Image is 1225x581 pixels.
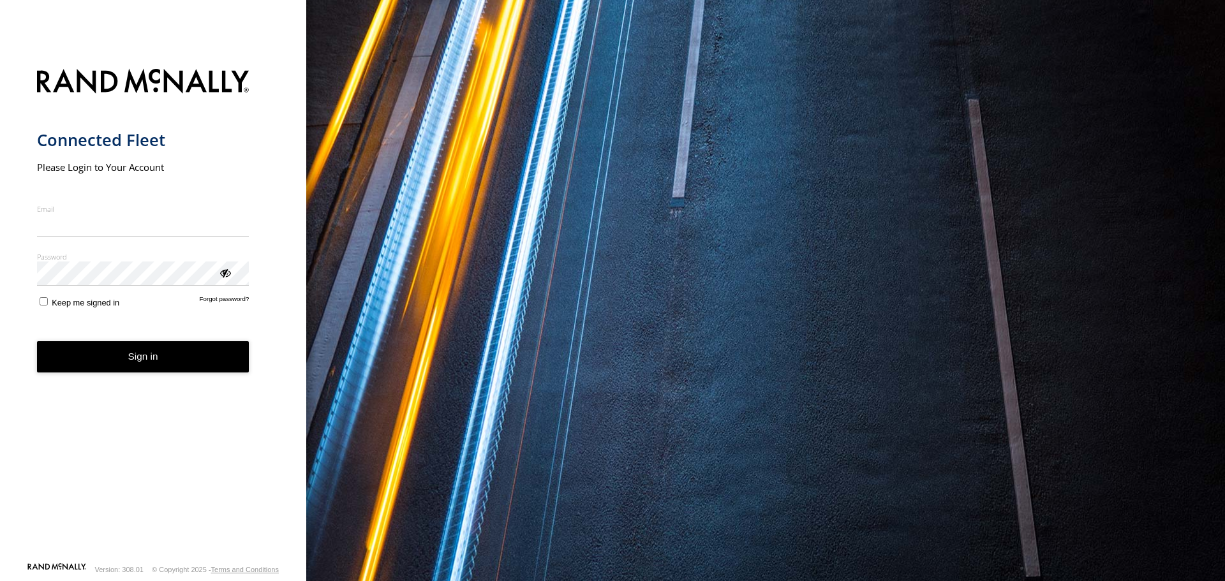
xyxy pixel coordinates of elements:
a: Terms and Conditions [211,566,279,573]
h1: Connected Fleet [37,129,249,151]
span: Keep me signed in [52,298,119,307]
img: Rand McNally [37,66,249,99]
input: Keep me signed in [40,297,48,305]
label: Email [37,204,249,214]
a: Forgot password? [200,295,249,307]
form: main [37,61,270,562]
label: Password [37,252,249,261]
button: Sign in [37,341,249,372]
h2: Please Login to Your Account [37,161,249,173]
div: Version: 308.01 [95,566,144,573]
div: © Copyright 2025 - [152,566,279,573]
a: Visit our Website [27,563,86,576]
div: ViewPassword [218,266,231,279]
